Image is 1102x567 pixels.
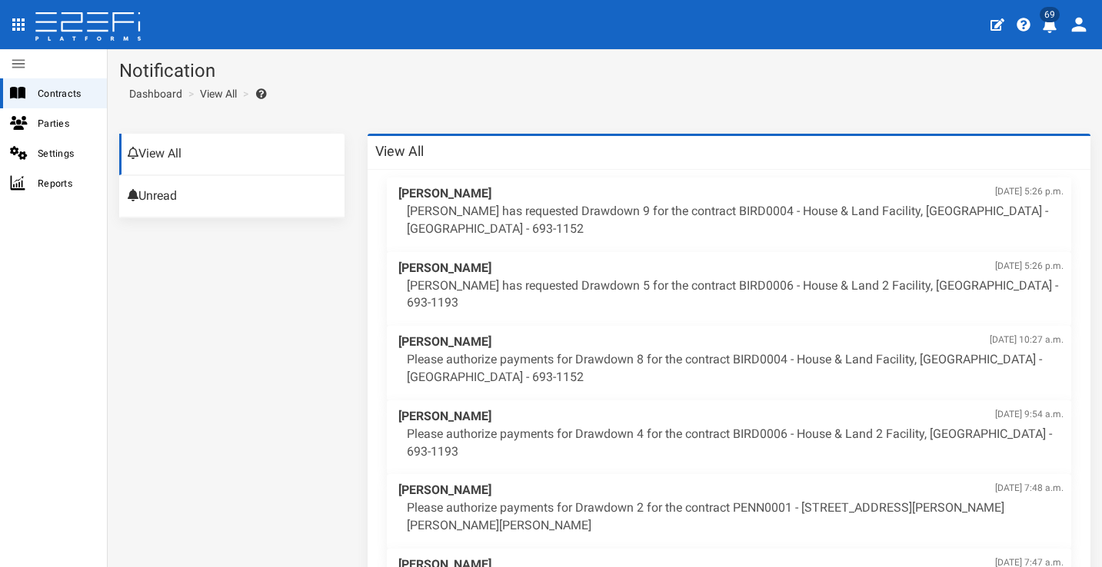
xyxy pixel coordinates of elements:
[387,177,1071,252] a: [PERSON_NAME][DATE] 5:26 p.m. [PERSON_NAME] has requested Drawdown 9 for the contract BIRD0004 - ...
[398,185,1064,203] span: [PERSON_NAME]
[398,408,1064,426] span: [PERSON_NAME]
[407,277,1064,313] p: [PERSON_NAME] has requested Drawdown 5 for the contract BIRD0006 - House & Land 2 Facility, [GEOG...
[995,482,1064,495] span: [DATE] 7:48 a.m.
[398,260,1064,277] span: [PERSON_NAME]
[38,174,95,192] span: Reports
[38,114,95,132] span: Parties
[407,203,1064,238] p: [PERSON_NAME] has requested Drawdown 9 for the contract BIRD0004 - House & Land Facility, [GEOGRA...
[398,333,1064,351] span: [PERSON_NAME]
[407,426,1064,461] p: Please authorize payments for Drawdown 4 for the contract BIRD0006 - House & Land 2 Facility, [GE...
[995,185,1064,198] span: [DATE] 5:26 p.m.
[995,260,1064,273] span: [DATE] 5:26 p.m.
[375,144,424,158] h3: View All
[990,333,1064,346] span: [DATE] 10:27 a.m.
[387,400,1071,475] a: [PERSON_NAME][DATE] 9:54 a.m. Please authorize payments for Drawdown 4 for the contract BIRD0006 ...
[387,252,1071,327] a: [PERSON_NAME][DATE] 5:26 p.m. [PERSON_NAME] has requested Drawdown 5 for the contract BIRD0006 - ...
[407,499,1064,535] p: Please authorize payments for Drawdown 2 for the contract PENN0001 - [STREET_ADDRESS][PERSON_NAME...
[38,144,95,162] span: Settings
[123,86,182,101] a: Dashboard
[119,61,1090,81] h1: Notification
[123,88,182,100] span: Dashboard
[119,134,345,175] a: View All
[119,176,345,217] a: Unread
[387,326,1071,400] a: [PERSON_NAME][DATE] 10:27 a.m. Please authorize payments for Drawdown 8 for the contract BIRD0004...
[398,482,1064,499] span: [PERSON_NAME]
[200,86,237,101] a: View All
[387,474,1071,549] a: [PERSON_NAME][DATE] 7:48 a.m. Please authorize payments for Drawdown 2 for the contract PENN0001 ...
[38,85,95,102] span: Contracts
[995,408,1064,421] span: [DATE] 9:54 a.m.
[407,351,1064,386] p: Please authorize payments for Drawdown 8 for the contract BIRD0004 - House & Land Facility, [GEOG...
